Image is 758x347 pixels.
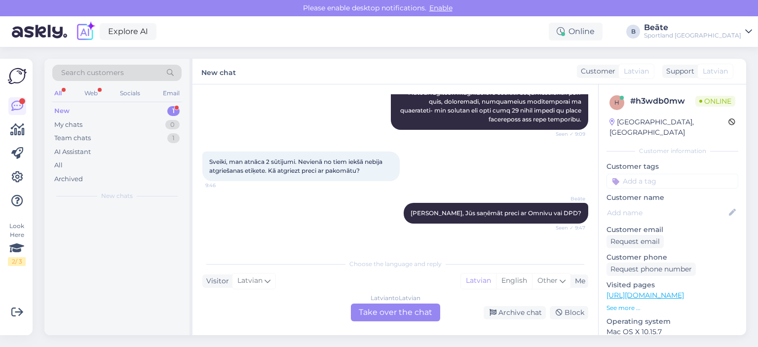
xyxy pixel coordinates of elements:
[484,306,546,319] div: Archive chat
[606,174,738,189] input: Add a tag
[571,276,585,286] div: Me
[54,120,82,130] div: My chats
[61,68,124,78] span: Search customers
[644,24,741,32] div: Beāte
[662,66,694,77] div: Support
[54,133,91,143] div: Team chats
[209,158,384,174] span: Sveiki, man atnāca 2 sūtījumi. Nevienā no tiem iekšā nebija atgriešanas etiķete. Kā atgriezt prec...
[75,21,96,42] img: explore-ai
[624,66,649,77] span: Latvian
[371,294,420,303] div: Latvian to Latvian
[644,24,752,39] a: BeāteSportland [GEOGRAPHIC_DATA]
[54,174,83,184] div: Archived
[165,120,180,130] div: 0
[52,87,64,100] div: All
[205,182,242,189] span: 9:46
[82,87,100,100] div: Web
[100,23,156,40] a: Explore AI
[161,87,182,100] div: Email
[167,106,180,116] div: 1
[606,304,738,312] p: See more ...
[606,252,738,263] p: Customer phone
[550,306,588,319] div: Block
[606,280,738,290] p: Visited pages
[54,147,91,157] div: AI Assistant
[548,195,585,202] span: Beāte
[351,304,440,321] div: Take over the chat
[54,160,63,170] div: All
[630,95,695,107] div: # h3wdb0mw
[201,65,236,78] label: New chat
[167,133,180,143] div: 1
[606,291,684,300] a: [URL][DOMAIN_NAME]
[703,66,728,77] span: Latvian
[8,257,26,266] div: 2 / 3
[609,117,728,138] div: [GEOGRAPHIC_DATA], [GEOGRAPHIC_DATA]
[8,67,27,85] img: Askly Logo
[607,207,727,218] input: Add name
[101,192,133,200] span: New chats
[606,235,664,248] div: Request email
[8,222,26,266] div: Look Here
[606,193,738,203] p: Customer name
[461,273,496,288] div: Latvian
[548,130,585,138] span: Seen ✓ 9:09
[549,23,603,40] div: Online
[606,147,738,155] div: Customer information
[644,32,741,39] div: Sportland [GEOGRAPHIC_DATA]
[548,224,585,231] span: Seen ✓ 9:47
[54,106,70,116] div: New
[606,327,738,337] p: Mac OS X 10.15.7
[496,273,532,288] div: English
[202,276,229,286] div: Visitor
[614,99,619,106] span: h
[695,96,735,107] span: Online
[626,25,640,39] div: B
[537,276,558,285] span: Other
[606,316,738,327] p: Operating system
[606,263,696,276] div: Request phone number
[426,3,455,12] span: Enable
[237,275,263,286] span: Latvian
[202,260,588,269] div: Choose the language and reply
[577,66,615,77] div: Customer
[606,161,738,172] p: Customer tags
[411,209,581,217] span: [PERSON_NAME], Jūs saņēmāt preci ar Omnivu vai DPD?
[118,87,142,100] div: Socials
[606,225,738,235] p: Customer email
